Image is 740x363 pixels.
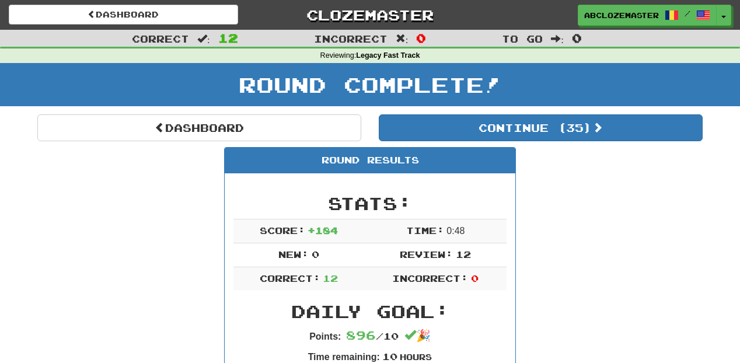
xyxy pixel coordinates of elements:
a: Dashboard [37,114,361,141]
span: To go [502,33,543,44]
span: Correct: [260,273,320,284]
span: / [685,9,690,18]
a: Clozemaster [256,5,485,25]
span: : [396,34,409,44]
span: New: [278,249,309,260]
span: Correct [132,33,189,44]
strong: Legacy Fast Track [356,51,420,60]
div: Round Results [225,148,515,173]
span: 0 : 48 [446,226,465,236]
span: 12 [218,31,238,45]
span: : [551,34,564,44]
a: Dashboard [9,5,238,25]
span: 12 [456,249,471,260]
span: 0 [471,273,479,284]
strong: Time remaining: [308,352,380,362]
span: 10 [382,351,397,362]
h2: Stats: [233,194,507,213]
a: AbClozemaster / [578,5,717,26]
span: : [197,34,210,44]
small: Hours [400,352,432,362]
span: 896 [346,328,376,342]
span: 12 [323,273,338,284]
span: Incorrect: [392,273,468,284]
strong: Points: [309,331,341,341]
span: 0 [416,31,426,45]
span: 🎉 [404,329,431,342]
span: AbClozemaster [584,10,659,20]
span: Incorrect [314,33,388,44]
button: Continue (35) [379,114,703,141]
span: Score: [260,225,305,236]
span: Review: [400,249,453,260]
span: / 10 [346,330,399,341]
h1: Round Complete! [4,73,736,96]
span: Time: [406,225,444,236]
span: 0 [312,249,319,260]
span: + 184 [308,225,338,236]
span: 0 [572,31,582,45]
h2: Daily Goal: [233,302,507,321]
